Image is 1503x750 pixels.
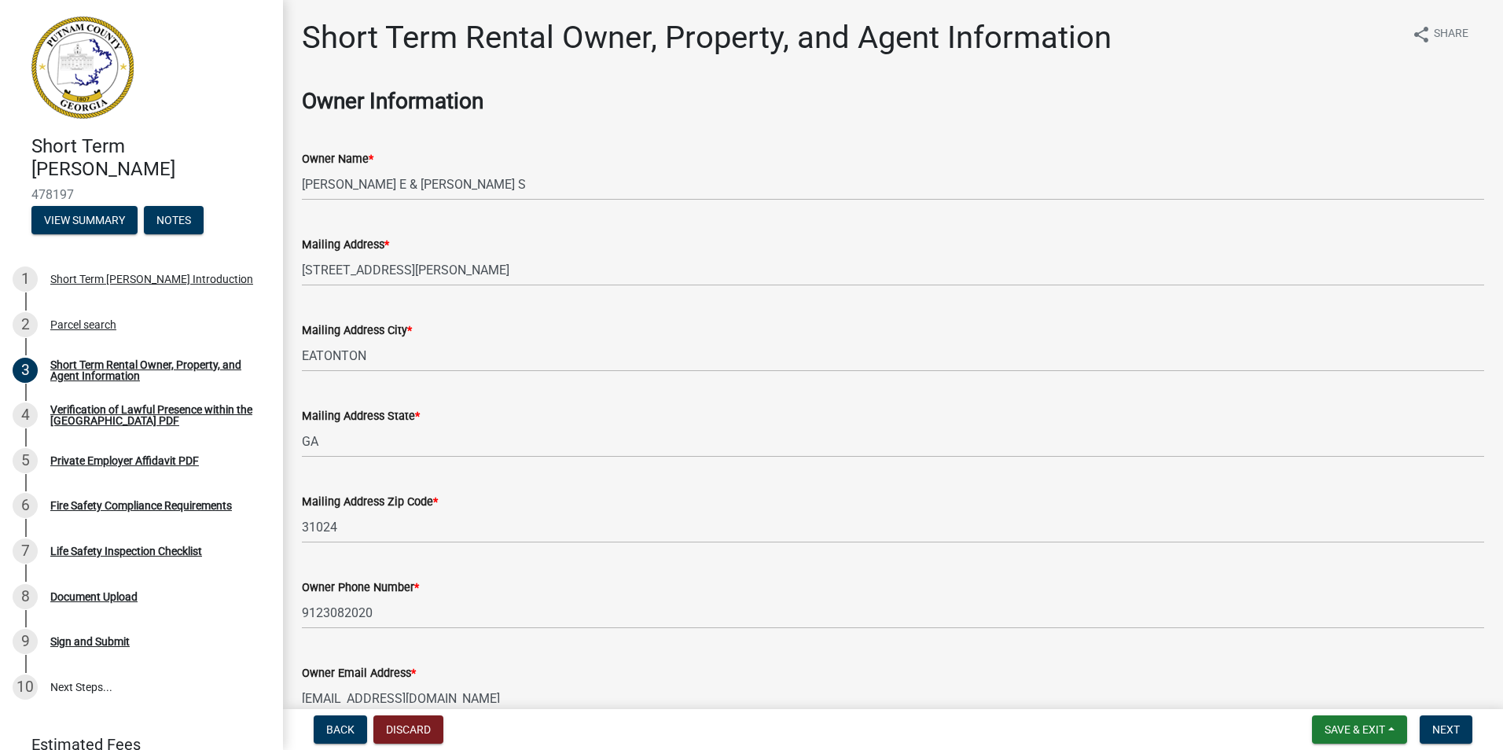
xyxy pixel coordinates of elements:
[302,497,438,508] label: Mailing Address Zip Code
[302,19,1112,57] h1: Short Term Rental Owner, Property, and Agent Information
[50,636,130,647] div: Sign and Submit
[13,493,38,518] div: 6
[326,723,355,736] span: Back
[302,411,420,422] label: Mailing Address State
[302,154,373,165] label: Owner Name
[1434,25,1468,44] span: Share
[31,135,270,181] h4: Short Term [PERSON_NAME]
[50,319,116,330] div: Parcel search
[1432,723,1460,736] span: Next
[50,359,258,381] div: Short Term Rental Owner, Property, and Agent Information
[302,88,483,114] strong: Owner Information
[13,629,38,654] div: 9
[31,187,252,202] span: 478197
[373,715,443,744] button: Discard
[31,17,134,119] img: Putnam County, Georgia
[1312,715,1407,744] button: Save & Exit
[302,325,412,336] label: Mailing Address City
[13,584,38,609] div: 8
[144,206,204,234] button: Notes
[314,715,367,744] button: Back
[1325,723,1385,736] span: Save & Exit
[13,267,38,292] div: 1
[50,500,232,511] div: Fire Safety Compliance Requirements
[13,403,38,428] div: 4
[50,546,202,557] div: Life Safety Inspection Checklist
[1420,715,1472,744] button: Next
[13,312,38,337] div: 2
[302,583,419,594] label: Owner Phone Number
[302,668,416,679] label: Owner Email Address
[302,240,389,251] label: Mailing Address
[13,675,38,700] div: 10
[50,274,253,285] div: Short Term [PERSON_NAME] Introduction
[144,215,204,227] wm-modal-confirm: Notes
[1399,19,1481,50] button: shareShare
[50,404,258,426] div: Verification of Lawful Presence within the [GEOGRAPHIC_DATA] PDF
[50,591,138,602] div: Document Upload
[13,539,38,564] div: 7
[31,206,138,234] button: View Summary
[13,448,38,473] div: 5
[31,215,138,227] wm-modal-confirm: Summary
[1412,25,1431,44] i: share
[13,358,38,383] div: 3
[50,455,199,466] div: Private Employer Affidavit PDF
